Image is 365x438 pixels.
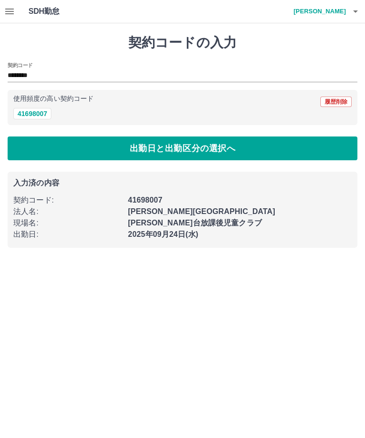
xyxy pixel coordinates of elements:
p: 入力済の内容 [13,179,352,187]
b: [PERSON_NAME]台放課後児童クラブ [128,219,262,227]
h1: 契約コードの入力 [8,35,357,51]
p: 使用頻度の高い契約コード [13,96,94,102]
b: 41698007 [128,196,162,204]
p: 現場名 : [13,217,122,229]
p: 契約コード : [13,195,122,206]
b: 2025年09月24日(水) [128,230,198,238]
b: [PERSON_NAME][GEOGRAPHIC_DATA] [128,207,275,215]
button: 41698007 [13,108,51,119]
p: 法人名 : [13,206,122,217]
button: 出勤日と出勤区分の選択へ [8,136,357,160]
h2: 契約コード [8,61,33,69]
p: 出勤日 : [13,229,122,240]
button: 履歴削除 [320,97,352,107]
